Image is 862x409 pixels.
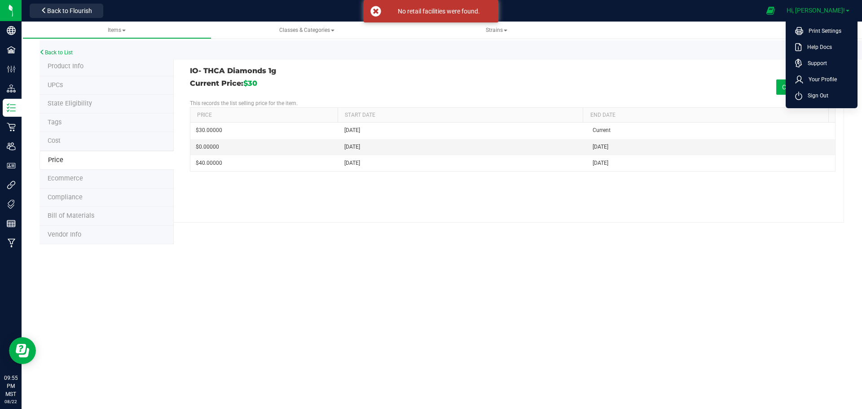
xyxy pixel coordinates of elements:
span: [DATE] [344,126,360,135]
p: This records the list selling price for the item. [190,99,836,107]
p: 08/22 [4,398,18,405]
inline-svg: Reports [7,219,16,228]
span: Cost [48,137,61,145]
span: $30.00000 [196,126,222,135]
span: [DATE] [593,143,608,151]
li: Sign Out [788,88,855,104]
inline-svg: Tags [7,200,16,209]
a: Back to List [40,49,73,56]
span: Open Ecommerce Menu [761,2,781,19]
span: Bill of Materials [48,212,94,220]
span: Current [593,126,611,135]
span: Your Profile [803,75,837,84]
span: Ecommerce [48,175,83,182]
button: Back to Flourish [30,4,103,18]
inline-svg: Integrations [7,180,16,189]
span: Hi, [PERSON_NAME]! [787,7,845,14]
span: Product Info [48,62,84,70]
inline-svg: Inventory [7,103,16,112]
span: Tag [48,119,62,126]
a: Help Docs [795,43,852,52]
th: Start Date [338,108,583,123]
inline-svg: Retail [7,123,16,132]
inline-svg: Facilities [7,45,16,54]
h3: Current Price: [190,79,257,95]
iframe: Resource center [9,337,36,364]
span: Sign Out [802,91,828,100]
span: Items [108,27,126,33]
span: Tag [48,100,92,107]
div: No retail facilities were found. [386,7,492,16]
span: [DATE] [593,159,608,167]
inline-svg: User Roles [7,161,16,170]
span: Compliance [48,194,83,201]
span: Back to Flourish [47,7,92,14]
span: Classes & Categories [279,27,334,33]
span: Print Settings [803,26,841,35]
inline-svg: Manufacturing [7,238,16,247]
span: Strains [486,27,507,33]
inline-svg: Configuration [7,65,16,74]
th: End Date [583,108,828,123]
span: [DATE] [344,143,360,151]
span: Support [802,59,827,68]
span: [DATE] [344,159,360,167]
span: $30 [243,79,257,88]
span: Help Docs [802,43,832,52]
button: Create New Price [776,79,836,95]
a: Support [795,59,852,68]
span: $40.00000 [196,159,222,167]
span: Price [48,156,63,164]
inline-svg: Company [7,26,16,35]
inline-svg: Users [7,142,16,151]
inline-svg: Distribution [7,84,16,93]
th: Price [190,108,338,123]
span: $0.00000 [196,143,219,151]
p: 09:55 PM MST [4,374,18,398]
span: Vendor Info [48,231,81,238]
span: Tag [48,81,63,89]
h3: IO- THCA Diamonds 1g [190,67,506,75]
